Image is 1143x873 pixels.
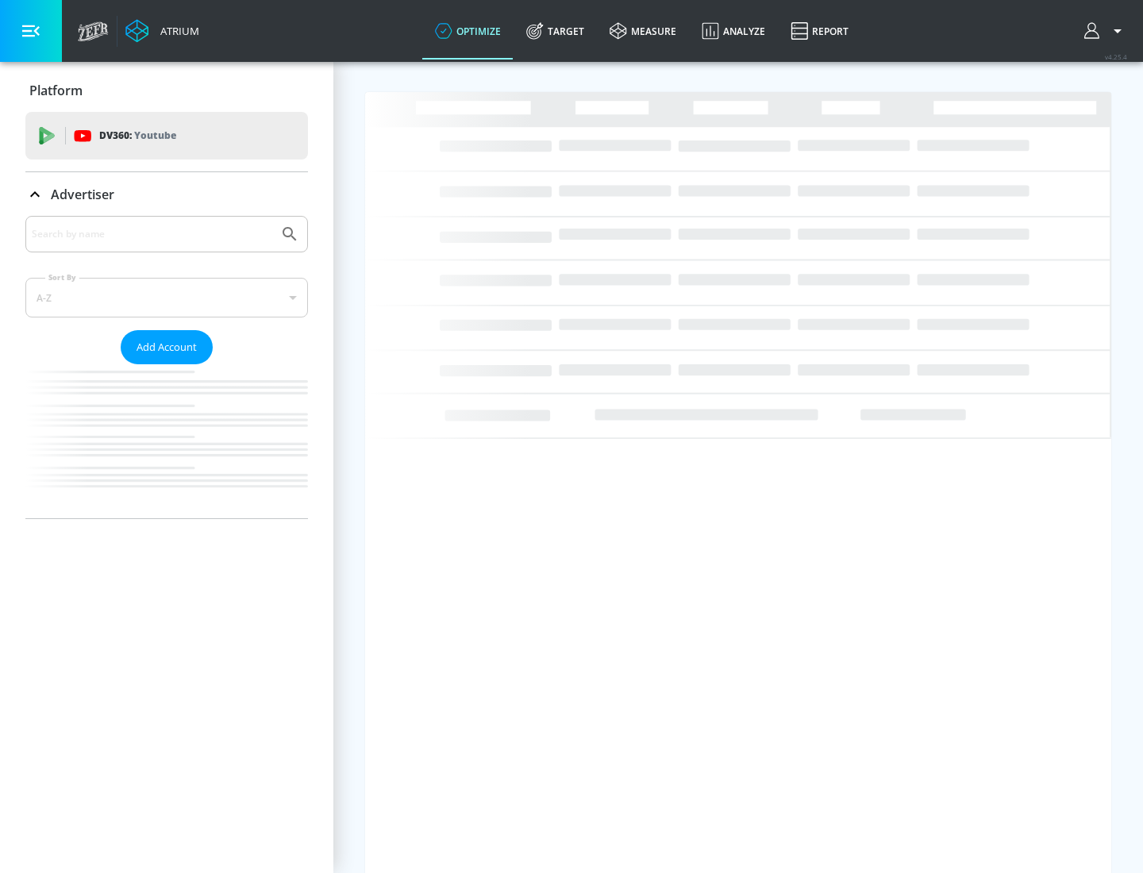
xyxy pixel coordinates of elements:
a: measure [597,2,689,60]
label: Sort By [45,272,79,283]
span: Add Account [137,338,197,356]
span: v 4.25.4 [1105,52,1127,61]
div: Platform [25,68,308,113]
p: Youtube [134,127,176,144]
div: Advertiser [25,216,308,518]
p: Advertiser [51,186,114,203]
a: Report [778,2,861,60]
nav: list of Advertiser [25,364,308,518]
div: DV360: Youtube [25,112,308,160]
a: Atrium [125,19,199,43]
div: Advertiser [25,172,308,217]
button: Add Account [121,330,213,364]
input: Search by name [32,224,272,244]
a: Analyze [689,2,778,60]
p: DV360: [99,127,176,144]
p: Platform [29,82,83,99]
div: A-Z [25,278,308,317]
a: optimize [422,2,514,60]
a: Target [514,2,597,60]
div: Atrium [154,24,199,38]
